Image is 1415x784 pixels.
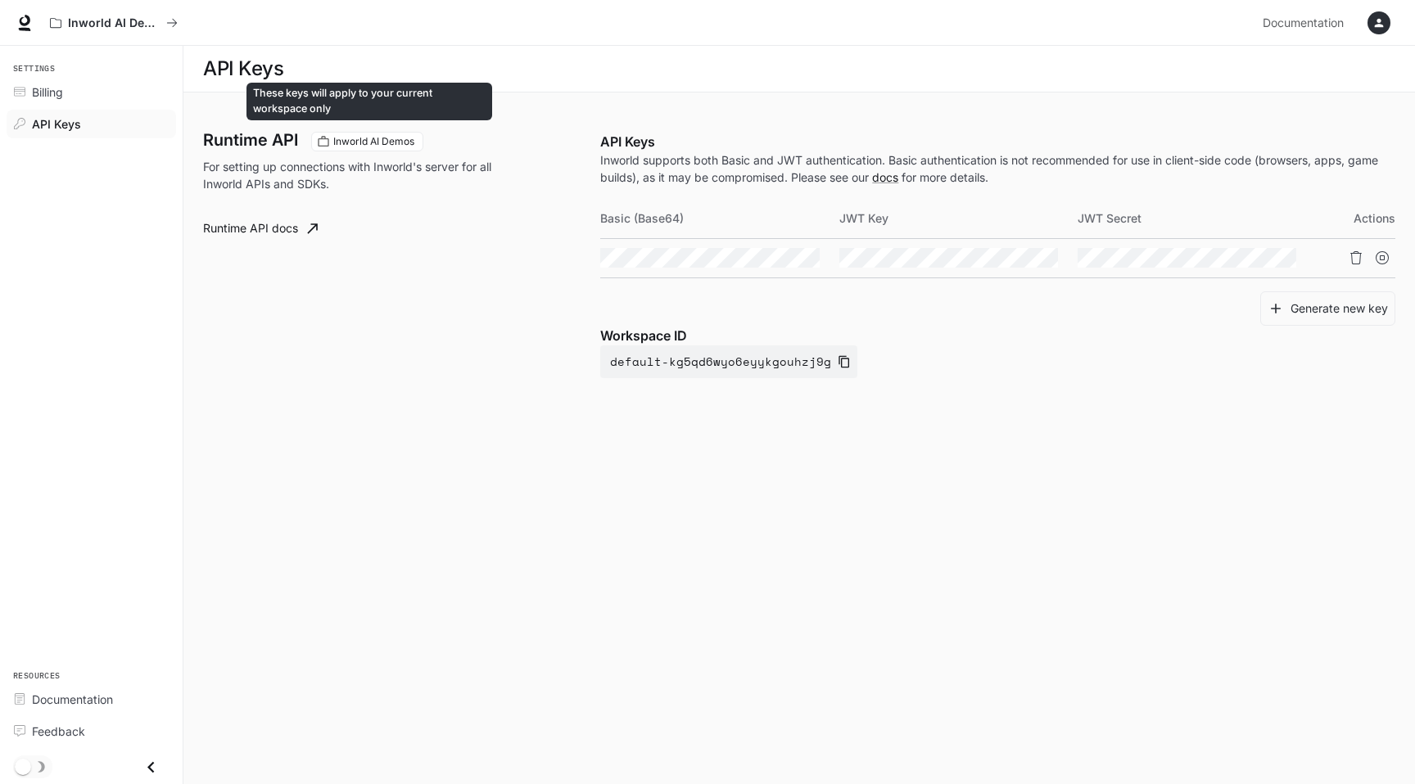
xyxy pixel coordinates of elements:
[246,83,492,120] div: These keys will apply to your current workspace only
[600,151,1395,186] p: Inworld supports both Basic and JWT authentication. Basic authentication is not recommended for u...
[32,115,81,133] span: API Keys
[43,7,185,39] button: All workspaces
[311,132,423,151] div: These keys will apply to your current workspace only
[600,326,1395,345] p: Workspace ID
[7,78,176,106] a: Billing
[1316,199,1395,238] th: Actions
[1256,7,1356,39] a: Documentation
[7,717,176,746] a: Feedback
[133,750,170,784] button: Close drawer
[1260,291,1395,327] button: Generate new key
[203,158,491,192] p: For setting up connections with Inworld's server for all Inworld APIs and SDKs.
[1343,245,1369,271] button: Delete API key
[1263,13,1344,34] span: Documentation
[7,685,176,714] a: Documentation
[32,691,113,708] span: Documentation
[197,212,324,245] a: Runtime API docs
[839,199,1078,238] th: JWT Key
[15,757,31,775] span: Dark mode toggle
[600,199,839,238] th: Basic (Base64)
[1369,245,1395,271] button: Suspend API key
[68,16,160,30] p: Inworld AI Demos
[600,132,1395,151] p: API Keys
[1078,199,1316,238] th: JWT Secret
[600,345,857,378] button: default-kg5qd6wyo6eyykgouhzj9g
[32,83,63,101] span: Billing
[872,170,898,184] a: docs
[203,132,298,148] h3: Runtime API
[32,723,85,740] span: Feedback
[7,110,176,138] a: API Keys
[327,134,421,149] span: Inworld AI Demos
[203,52,283,85] h1: API Keys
